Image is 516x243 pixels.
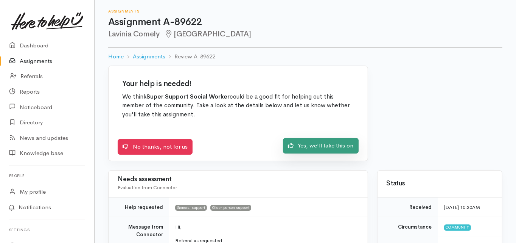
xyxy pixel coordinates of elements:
span: Older person support [210,205,251,211]
td: Received [378,197,438,217]
td: Circumstance [378,217,438,237]
h3: Status [387,180,493,187]
h2: Lavinia Comely [108,30,502,39]
h6: Settings [9,225,85,235]
h1: Assignment A-89622 [108,17,502,28]
h3: Needs assessment [118,176,359,183]
li: Review A-89622 [165,52,215,61]
span: Evaluation from Connector [118,184,177,191]
p: We think could be a good fit for helping out this member of the community. Take a look at the det... [122,92,354,119]
span: Community [444,224,471,230]
p: Hi, [175,223,359,231]
a: Assignments [133,52,165,61]
time: [DATE] 10:20AM [444,204,480,210]
td: Help requested [109,197,169,217]
h6: Assignments [108,9,502,13]
a: No thanks, not for us [118,139,193,155]
nav: breadcrumb [108,48,502,66]
span: General support [175,205,207,211]
span: [GEOGRAPHIC_DATA] [164,29,251,39]
a: Yes, we'll take this on [283,138,359,154]
a: Home [108,52,124,61]
h2: Your help is needed! [122,80,354,88]
h6: Profile [9,171,85,181]
b: Super Support Social Worker [146,93,230,100]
